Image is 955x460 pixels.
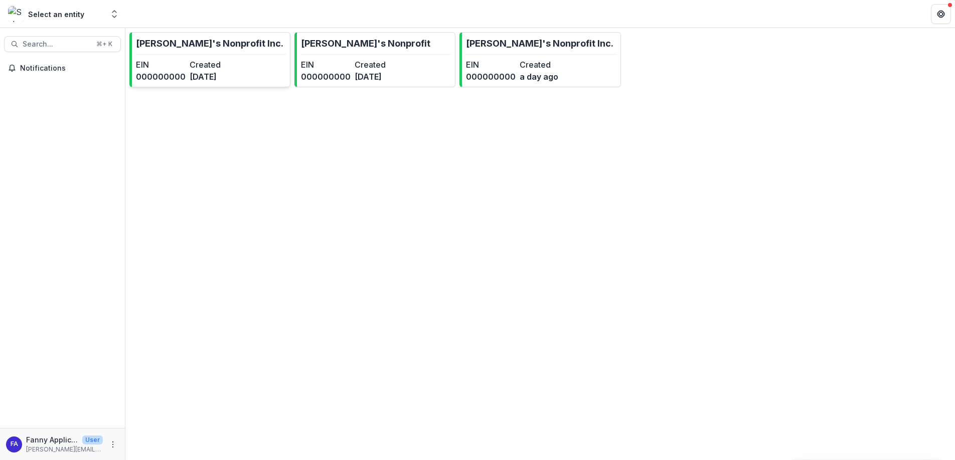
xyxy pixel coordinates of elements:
[82,435,103,444] p: User
[11,441,18,447] div: Fanny Applicant
[931,4,951,24] button: Get Help
[355,59,404,71] dt: Created
[4,36,121,52] button: Search...
[301,59,351,71] dt: EIN
[466,71,516,83] dd: 000000000
[4,60,121,76] button: Notifications
[294,32,455,87] a: [PERSON_NAME]'s NonprofitEIN000000000Created[DATE]
[190,59,239,71] dt: Created
[466,37,613,50] p: [PERSON_NAME]'s Nonprofit Inc.
[190,71,239,83] dd: [DATE]
[8,6,24,22] img: Select an entity
[26,434,78,445] p: Fanny Applicant
[136,59,186,71] dt: EIN
[466,59,516,71] dt: EIN
[355,71,404,83] dd: [DATE]
[26,445,103,454] p: [PERSON_NAME][EMAIL_ADDRESS][DOMAIN_NAME]
[107,438,119,450] button: More
[520,71,569,83] dd: a day ago
[301,37,430,50] p: [PERSON_NAME]'s Nonprofit
[23,40,90,49] span: Search...
[94,39,114,50] div: ⌘ + K
[107,4,121,24] button: Open entity switcher
[129,32,290,87] a: [PERSON_NAME]'s Nonprofit Inc.EIN000000000Created[DATE]
[136,71,186,83] dd: 000000000
[520,59,569,71] dt: Created
[301,71,351,83] dd: 000000000
[28,9,84,20] div: Select an entity
[20,64,117,73] span: Notifications
[136,37,283,50] p: [PERSON_NAME]'s Nonprofit Inc.
[459,32,620,87] a: [PERSON_NAME]'s Nonprofit Inc.EIN000000000Createda day ago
